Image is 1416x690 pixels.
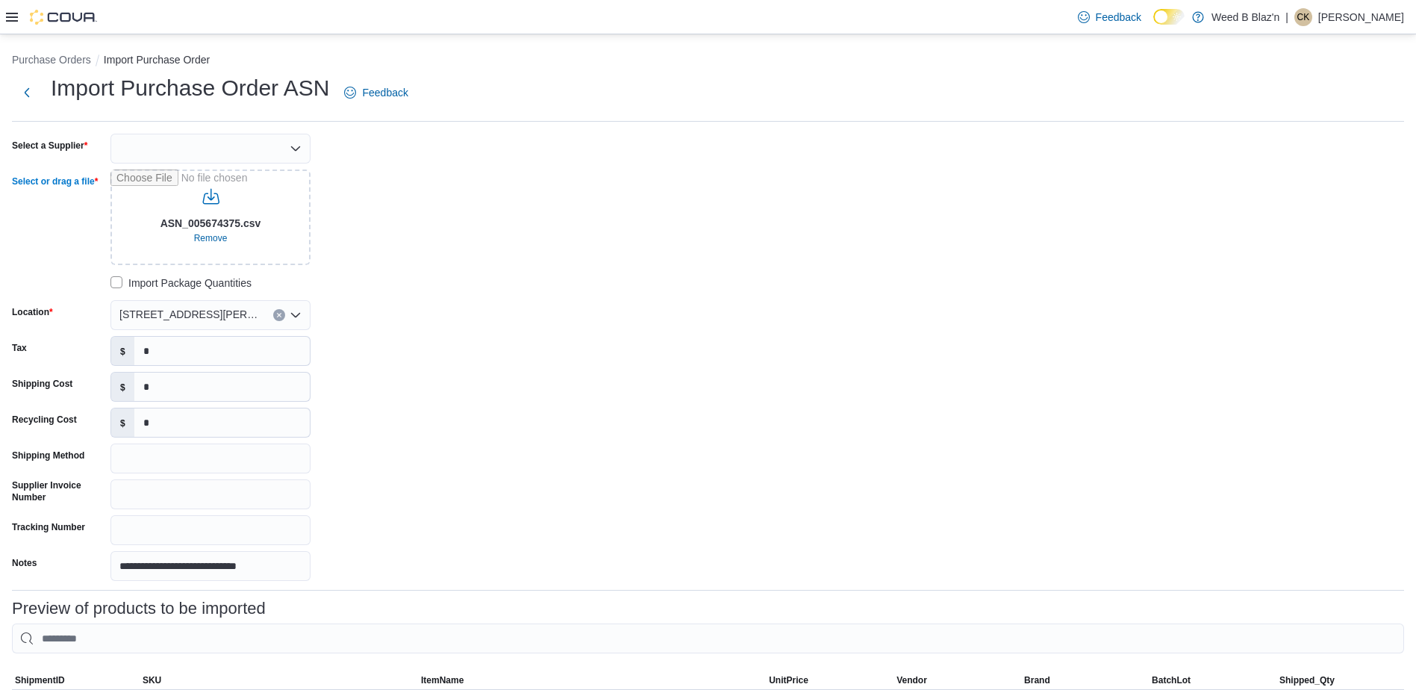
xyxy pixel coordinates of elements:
[12,414,77,426] label: Recycling Cost
[421,674,464,686] span: ItemName
[1149,671,1276,689] button: BatchLot
[896,674,927,686] span: Vendor
[51,73,329,103] h1: Import Purchase Order ASN
[12,342,27,354] label: Tax
[12,52,1404,70] nav: An example of EuiBreadcrumbs
[1318,8,1404,26] p: [PERSON_NAME]
[12,78,42,108] button: Next
[104,54,210,66] button: Import Purchase Order
[140,671,418,689] button: SKU
[1276,671,1404,689] button: Shipped_Qty
[1152,674,1191,686] span: BatchLot
[12,521,85,533] label: Tracking Number
[12,671,140,689] button: ShipmentID
[12,378,72,390] label: Shipping Cost
[1024,674,1050,686] span: Brand
[1021,671,1149,689] button: Brand
[362,85,408,100] span: Feedback
[12,624,1404,653] input: This is a search bar. As you type, the results lower in the page will automatically filter.
[12,140,87,152] label: Select a Supplier
[1153,9,1185,25] input: Dark Mode
[1285,8,1288,26] p: |
[290,143,302,155] button: Open list of options
[12,600,266,618] h3: Preview of products to be imported
[111,373,134,401] label: $
[12,175,98,187] label: Select or drag a file
[769,674,808,686] span: UnitPrice
[1279,674,1335,686] span: Shipped_Qty
[12,557,37,569] label: Notes
[119,305,258,323] span: [STREET_ADDRESS][PERSON_NAME]
[143,674,161,686] span: SKU
[110,274,252,292] label: Import Package Quantities
[766,671,893,689] button: UnitPrice
[111,408,134,437] label: $
[1072,2,1147,32] a: Feedback
[12,306,53,318] label: Location
[15,674,65,686] span: ShipmentID
[338,78,414,108] a: Feedback
[30,10,97,25] img: Cova
[111,337,134,365] label: $
[110,170,311,265] input: Use aria labels when no actual label is in use
[1211,8,1279,26] p: Weed B Blaz'n
[12,450,84,461] label: Shipping Method
[290,309,302,321] button: Open list of options
[188,229,234,247] button: Clear selected files
[418,671,766,689] button: ItemName
[273,309,285,321] button: Clear input
[12,54,91,66] button: Purchase Orders
[1096,10,1141,25] span: Feedback
[1297,8,1310,26] span: CK
[893,671,1021,689] button: Vendor
[1294,8,1312,26] div: Crystal Kuranyi
[12,479,105,503] label: Supplier Invoice Number
[194,232,228,244] span: Remove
